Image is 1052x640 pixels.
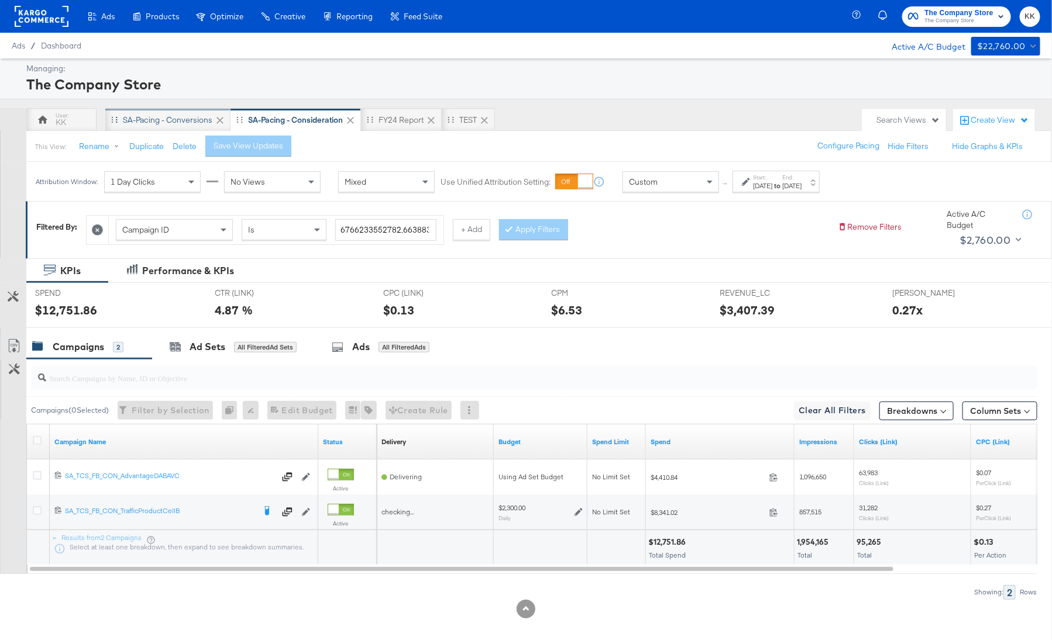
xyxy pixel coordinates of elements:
[1020,6,1040,27] button: KK
[797,537,832,548] div: 1,954,165
[328,520,354,527] label: Active
[971,37,1040,56] button: $22,760.00
[173,141,197,152] button: Delete
[857,551,872,559] span: Total
[381,507,414,516] span: checking...
[799,403,866,418] span: Clear All Filters
[381,437,406,447] div: Delivery
[879,402,954,420] button: Breakdowns
[248,224,255,235] span: Is
[248,115,343,126] div: SA-Pacing - Consideration
[974,537,996,548] div: $0.13
[60,264,81,278] div: KPIs
[976,514,1011,521] sub: Per Click (Link)
[35,288,123,299] span: SPEND
[46,362,946,385] input: Search Campaigns by Name, ID or Objective
[947,209,1011,230] div: Active A/C Budget
[234,342,297,352] div: All Filtered Ad Sets
[448,116,454,123] div: Drag to reorder tab
[453,219,490,240] button: + Add
[142,264,234,278] div: Performance & KPIs
[41,41,81,50] span: Dashboard
[345,177,366,187] span: Mixed
[977,39,1026,54] div: $22,760.00
[367,116,373,123] div: Drag to reorder tab
[924,7,993,19] span: The Company Store
[113,342,123,352] div: 2
[799,472,826,481] span: 1,096,650
[720,182,731,186] span: ↑
[499,503,525,513] div: $2,300.00
[499,472,583,482] div: Using Ad Set Budget
[888,141,929,152] button: Hide Filters
[753,174,772,181] label: Start:
[859,503,878,512] span: 31,282
[404,12,442,21] span: Feed Suite
[274,12,305,21] span: Creative
[976,479,1011,486] sub: Per Click (Link)
[56,117,67,128] div: KK
[974,551,1006,559] span: Per Action
[26,74,1037,94] div: The Company Store
[1019,588,1037,596] div: Rows
[35,302,97,319] div: $12,751.86
[379,115,424,126] div: FY24 Report
[459,115,477,126] div: TEST
[876,115,940,126] div: Search Views
[146,12,179,21] span: Products
[122,224,169,235] span: Campaign ID
[12,41,25,50] span: Ads
[335,219,436,241] input: Enter a search term
[859,468,878,477] span: 63,983
[772,181,782,190] strong: to
[383,302,414,319] div: $0.13
[859,479,889,486] sub: Clicks (Link)
[111,177,155,187] span: 1 Day Clicks
[794,402,871,420] button: Clear All Filters
[26,63,1037,74] div: Managing:
[592,472,630,481] span: No Limit Set
[190,340,225,354] div: Ad Sets
[592,507,630,516] span: No Limit Set
[328,485,354,492] label: Active
[651,473,765,482] span: $4,410.84
[1025,10,1036,23] span: KK
[215,288,303,299] span: CTR (LINK)
[651,437,790,447] a: The total amount spent to date.
[976,468,991,477] span: $0.07
[859,437,967,447] a: The number of clicks on links appearing on your ad or Page that direct people to your sites off F...
[962,402,1037,420] button: Column Sets
[336,12,373,21] span: Reporting
[222,401,243,420] div: 0
[976,503,991,512] span: $0.27
[753,181,772,191] div: [DATE]
[857,537,885,548] div: 95,265
[924,16,993,26] span: The Company Store
[352,340,370,354] div: Ads
[383,288,471,299] span: CPC (LINK)
[552,288,640,299] span: CPM
[960,231,1011,249] div: $2,760.00
[955,231,1024,250] button: $2,760.00
[720,302,775,319] div: $3,407.39
[215,302,253,319] div: 4.87 %
[25,41,41,50] span: /
[101,12,115,21] span: Ads
[65,471,275,483] a: SA_TCS_FB_CON_AdvantageDABAVC
[893,302,923,319] div: 0.27x
[1003,585,1016,600] div: 2
[799,507,821,516] span: 857,515
[648,537,689,548] div: $12,751.86
[65,506,255,516] div: SA_TCS_FB_CON_TrafficProductCellB
[782,181,802,191] div: [DATE]
[129,141,164,152] button: Duplicate
[35,142,66,151] div: This View:
[53,340,104,354] div: Campaigns
[441,177,551,188] label: Use Unified Attribution Setting:
[54,437,314,447] a: Your campaign name.
[782,174,802,181] label: End:
[592,437,641,447] a: If set, this is the maximum spend for your campaign.
[971,115,1029,126] div: Create View
[952,141,1023,152] button: Hide Graphs & KPIs
[902,6,1011,27] button: The Company StoreThe Company Store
